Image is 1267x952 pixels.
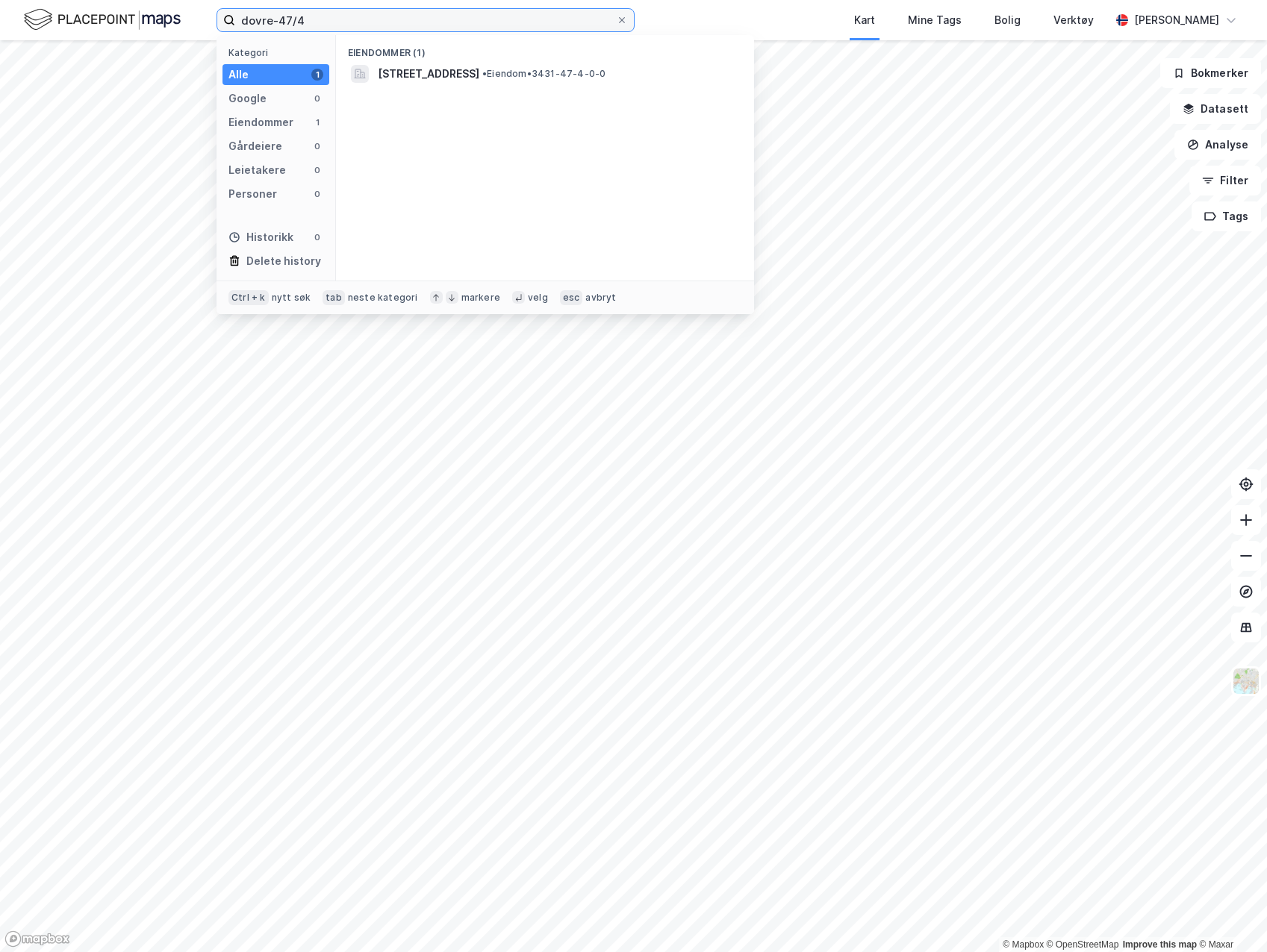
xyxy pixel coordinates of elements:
[1170,94,1261,124] button: Datasett
[311,231,323,243] div: 0
[311,140,323,152] div: 0
[4,930,70,948] a: Mapbox homepage
[482,68,487,79] span: •
[228,185,277,203] div: Personer
[528,292,548,304] div: velg
[228,228,293,246] div: Historikk
[1003,939,1044,950] a: Mapbox
[585,292,616,304] div: avbryt
[272,292,311,304] div: nytt søk
[311,188,323,200] div: 0
[228,161,286,179] div: Leietakere
[228,113,293,131] div: Eiendommer
[1192,201,1261,231] button: Tags
[378,65,479,83] span: [STREET_ADDRESS]
[228,66,249,84] div: Alle
[246,252,321,270] div: Delete history
[348,292,418,304] div: neste kategori
[461,292,500,304] div: markere
[228,90,267,107] div: Google
[24,7,181,33] img: logo.f888ab2527a4732fd821a326f86c7f29.svg
[1053,11,1094,29] div: Verktøy
[482,68,606,80] span: Eiendom • 3431-47-4-0-0
[228,47,329,58] div: Kategori
[1160,58,1261,88] button: Bokmerker
[994,11,1021,29] div: Bolig
[311,93,323,104] div: 0
[1134,11,1219,29] div: [PERSON_NAME]
[1192,880,1267,952] iframe: Chat Widget
[1189,166,1261,195] button: Filter
[854,11,875,29] div: Kart
[336,35,754,62] div: Eiendommer (1)
[235,9,616,31] input: Søk på adresse, matrikkel, gårdeiere, leietakere eller personer
[1123,939,1197,950] a: Improve this map
[1174,130,1261,160] button: Analyse
[908,11,962,29] div: Mine Tags
[311,69,323,81] div: 1
[560,290,583,305] div: esc
[311,116,323,128] div: 1
[1047,939,1119,950] a: OpenStreetMap
[228,137,282,155] div: Gårdeiere
[1232,667,1260,695] img: Z
[228,290,269,305] div: Ctrl + k
[311,164,323,176] div: 0
[323,290,345,305] div: tab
